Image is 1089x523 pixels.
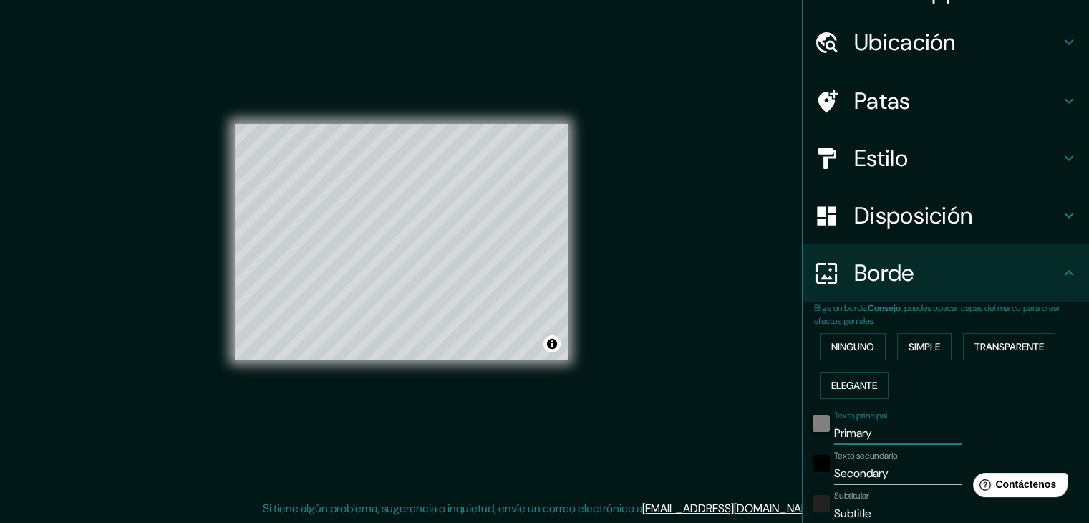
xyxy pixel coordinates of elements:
font: Subtitular [834,490,869,502]
font: Disposición [854,201,972,231]
font: Texto principal [834,410,887,421]
font: Elige un borde. [814,302,868,314]
button: Simple [897,333,952,360]
button: Transparente [963,333,1055,360]
font: : puedes opacar capas del marco para crear efectos geniales. [814,302,1060,327]
div: Patas [803,72,1089,130]
font: Patas [854,86,911,116]
font: Estilo [854,143,908,173]
font: Elegante [831,379,877,392]
button: Ninguno [820,333,886,360]
font: Ubicación [854,27,956,57]
font: Simple [909,340,940,353]
div: Estilo [803,130,1089,187]
font: Texto secundario [834,450,898,461]
font: Transparente [974,340,1044,353]
font: Ninguno [831,340,874,353]
iframe: Lanzador de widgets de ayuda [962,467,1073,507]
font: Si tiene algún problema, sugerencia o inquietud, envíe un correo electrónico a [263,501,642,516]
button: negro [813,455,830,472]
a: [EMAIL_ADDRESS][DOMAIN_NAME] [642,501,819,516]
button: Activar o desactivar atribución [543,335,561,352]
div: Ubicación [803,14,1089,71]
button: color-222222 [813,495,830,512]
button: negro [813,415,830,432]
button: Elegante [820,372,889,399]
font: Consejo [868,302,901,314]
div: Borde [803,244,1089,302]
div: Disposición [803,187,1089,244]
font: Borde [854,258,914,288]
